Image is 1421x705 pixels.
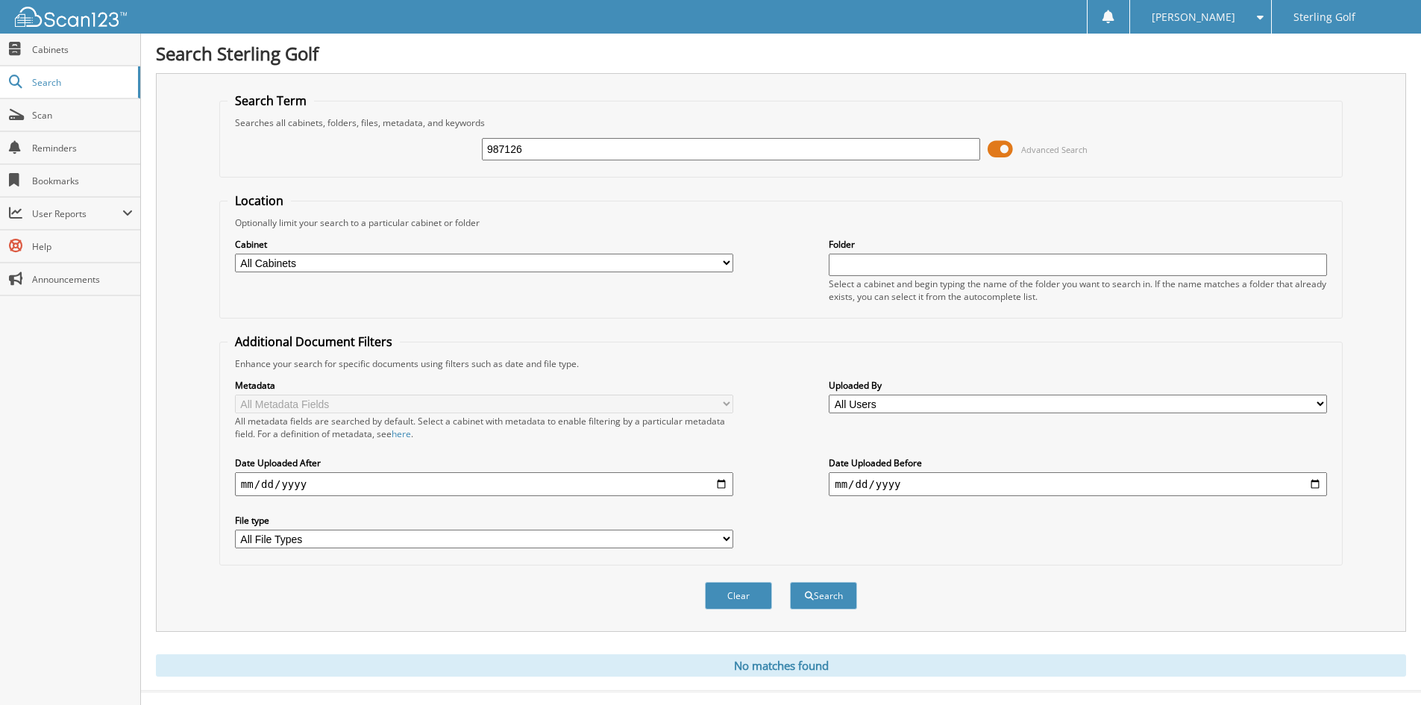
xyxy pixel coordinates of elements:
label: Folder [829,238,1327,251]
label: Cabinet [235,238,733,251]
span: Scan [32,109,133,122]
span: Advanced Search [1021,144,1088,155]
div: Select a cabinet and begin typing the name of the folder you want to search in. If the name match... [829,278,1327,303]
h1: Search Sterling Golf [156,41,1406,66]
span: Help [32,240,133,253]
label: File type [235,514,733,527]
div: All metadata fields are searched by default. Select a cabinet with metadata to enable filtering b... [235,415,733,440]
input: end [829,472,1327,496]
span: [PERSON_NAME] [1152,13,1235,22]
span: Reminders [32,142,133,154]
label: Date Uploaded After [235,457,733,469]
span: Sterling Golf [1293,13,1355,22]
input: start [235,472,733,496]
button: Search [790,582,857,610]
div: No matches found [156,654,1406,677]
span: Cabinets [32,43,133,56]
span: Announcements [32,273,133,286]
label: Uploaded By [829,379,1327,392]
a: here [392,427,411,440]
label: Metadata [235,379,733,392]
span: Search [32,76,131,89]
span: Bookmarks [32,175,133,187]
legend: Search Term [228,93,314,109]
img: scan123-logo-white.svg [15,7,127,27]
div: Searches all cabinets, folders, files, metadata, and keywords [228,116,1334,129]
label: Date Uploaded Before [829,457,1327,469]
div: Enhance your search for specific documents using filters such as date and file type. [228,357,1334,370]
span: User Reports [32,207,122,220]
div: Optionally limit your search to a particular cabinet or folder [228,216,1334,229]
button: Clear [705,582,772,610]
legend: Additional Document Filters [228,333,400,350]
legend: Location [228,192,291,209]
